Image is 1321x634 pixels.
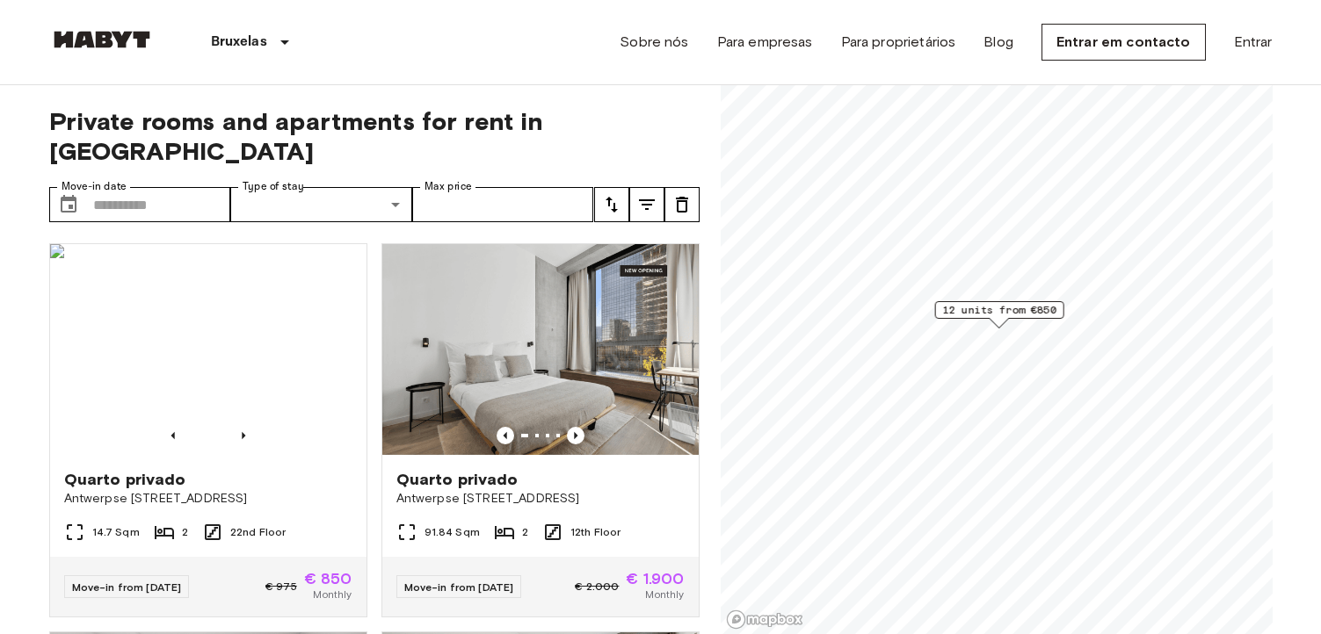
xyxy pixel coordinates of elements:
p: Bruxelas [211,32,267,53]
span: Private rooms and apartments for rent in [GEOGRAPHIC_DATA] [49,106,700,166]
button: Choose date [51,187,86,222]
a: Marketing picture of unit BE-23-003-045-001Previous imagePrevious imageQuarto privadoAntwerpse [S... [381,243,700,617]
button: Previous image [235,427,252,444]
a: Marketing picture of unit BE-23-003-090-002Previous imagePrevious imageQuarto privadoAntwerpse [S... [49,243,367,617]
span: Antwerpse [STREET_ADDRESS] [396,490,685,508]
span: Move-in from [DATE] [404,580,514,594]
a: Sobre nós [620,32,688,53]
span: 2 [182,524,188,540]
img: Marketing picture of unit BE-23-003-090-002 [50,244,367,455]
span: € 975 [265,579,297,594]
a: Blog [983,32,1013,53]
span: Antwerpse [STREET_ADDRESS] [64,490,352,508]
span: 14.7 Sqm [92,524,140,540]
span: 2 [522,524,528,540]
span: € 2.000 [575,579,619,594]
span: € 850 [304,571,352,587]
button: tune [664,187,700,222]
button: Previous image [567,427,584,444]
span: Monthly [645,587,684,602]
span: 12th Floor [570,524,621,540]
a: Para proprietários [841,32,956,53]
a: Entrar em contacto [1042,24,1206,61]
img: Habyt [49,31,155,48]
button: tune [594,187,629,222]
span: € 1.900 [626,571,684,587]
button: tune [629,187,664,222]
label: Max price [425,179,472,194]
span: Move-in from [DATE] [72,580,182,594]
img: Marketing picture of unit BE-23-003-045-001 [382,244,699,455]
span: Quarto privado [64,469,186,490]
span: 12 units from €850 [942,302,1056,318]
span: Monthly [313,587,352,602]
div: Map marker [934,301,1063,328]
label: Type of stay [243,179,304,194]
button: Previous image [497,427,514,444]
span: 22nd Floor [230,524,287,540]
label: Move-in date [62,179,127,194]
span: Quarto privado [396,469,519,490]
a: Para empresas [717,32,813,53]
a: Entrar [1234,32,1273,53]
span: 91.84 Sqm [425,524,480,540]
a: Mapbox logo [726,609,803,630]
button: Previous image [164,427,182,444]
